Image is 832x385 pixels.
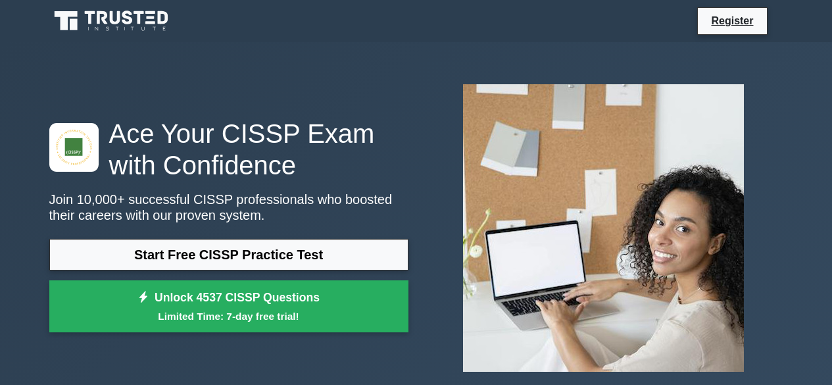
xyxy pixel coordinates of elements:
h1: Ace Your CISSP Exam with Confidence [49,118,408,181]
a: Start Free CISSP Practice Test [49,239,408,270]
a: Register [703,13,761,29]
a: Unlock 4537 CISSP QuestionsLimited Time: 7-day free trial! [49,280,408,333]
small: Limited Time: 7-day free trial! [66,309,392,324]
p: Join 10,000+ successful CISSP professionals who boosted their careers with our proven system. [49,192,408,223]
